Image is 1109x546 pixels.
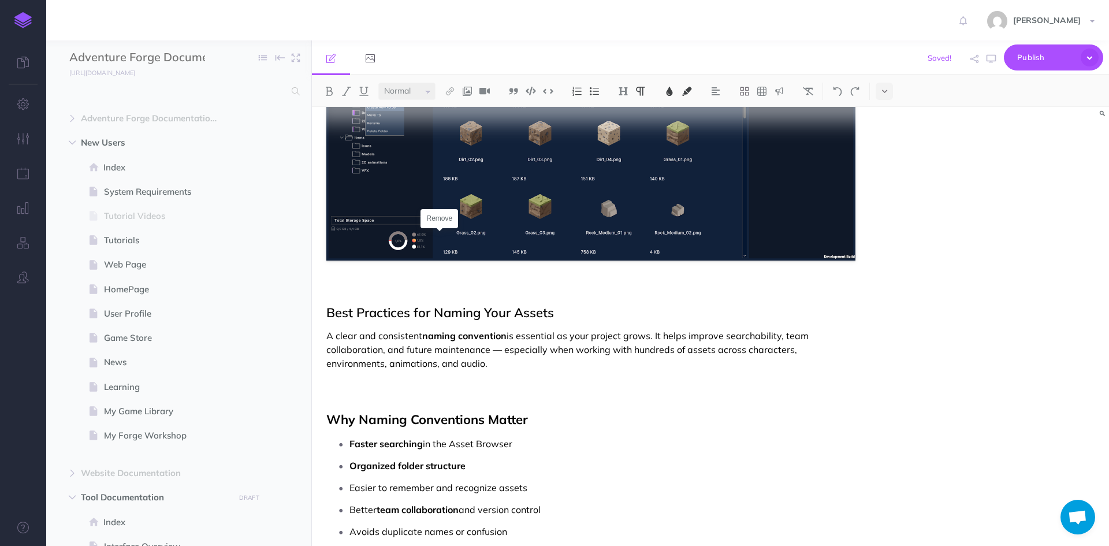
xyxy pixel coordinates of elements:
input: Search [69,81,285,102]
img: Add image button [462,87,472,96]
span: and version control [459,504,541,515]
span: System Requirements [104,185,242,199]
span: User Profile [104,307,242,321]
span: Publish [1017,49,1075,66]
img: Callout dropdown menu button [774,87,784,96]
img: Headings dropdown button [618,87,628,96]
span: Better [349,504,377,515]
img: Add video button [479,87,490,96]
img: Clear styles button [803,87,813,96]
img: Create table button [757,87,767,96]
span: HomePage [104,283,242,296]
span: Index [103,161,242,174]
span: Index [103,515,242,529]
img: Inline code button [543,87,553,95]
img: Italic button [341,87,352,96]
span: New Users [81,136,228,150]
span: Why Naming Conventions Matter [326,411,528,428]
span: team collaboration [377,504,459,515]
span: Website Documentation [81,466,228,480]
span: in the Asset Browser [423,438,512,450]
img: logo-mark.svg [14,12,32,28]
a: [URL][DOMAIN_NAME] [46,66,147,78]
span: Easier to remember and recognize assets [349,482,527,493]
span: Game Store [104,331,242,345]
div: Chat abierto [1060,500,1095,534]
img: Blockquote button [508,87,519,96]
span: Avoids duplicate names or confusion [349,526,507,537]
img: Redo [850,87,860,96]
small: [URL][DOMAIN_NAME] [69,69,135,77]
span: A clear and consistent [326,330,422,341]
button: DRAFT [235,491,263,504]
span: Learning [104,380,242,394]
img: Link button [445,87,455,96]
img: Text background color button [682,87,692,96]
small: DRAFT [239,494,259,502]
span: Adventure Forge Documentation (Duplicate) [81,112,228,125]
img: Ordered list button [572,87,582,96]
span: is essential as your project grows. It helps improve searchability, team collaboration, and futur... [326,330,811,369]
span: Web Page [104,258,242,272]
span: My Game Library [104,404,242,418]
img: Paragraph button [635,87,646,96]
span: News [104,355,242,369]
img: Code block button [526,87,536,95]
span: Tool Documentation [81,491,228,504]
button: Publish [1004,44,1103,70]
span: [PERSON_NAME] [1007,15,1086,25]
img: Underline button [359,87,369,96]
span: Tutorial Videos [104,209,242,223]
img: Undo [832,87,843,96]
img: Text color button [664,87,675,96]
img: Alignment dropdown menu button [710,87,721,96]
img: Bold button [324,87,334,96]
span: My Forge Workshop [104,429,242,443]
img: 9910532b2b8270dca1d210191cc821d0.jpg [987,11,1007,31]
img: Unordered list button [589,87,600,96]
span: naming convention [422,330,507,341]
span: Saved! [928,53,951,62]
span: Organized folder structure [349,460,466,471]
span: Best Practices for Naming Your Assets [326,304,554,321]
span: Tutorials [104,233,242,247]
input: Documentation Name [69,49,205,66]
span: Faster searching [349,438,423,450]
